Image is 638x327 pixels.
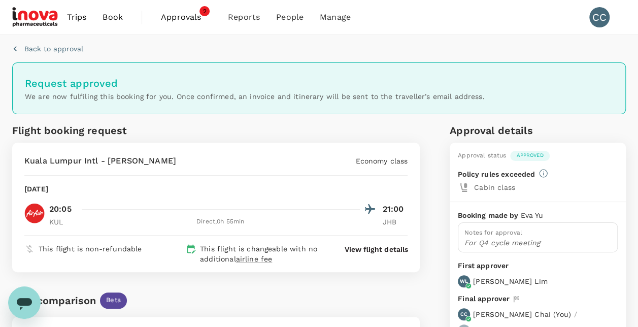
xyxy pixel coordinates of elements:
[464,238,611,248] p: For Q4 cycle meeting
[382,203,408,215] p: 21:00
[458,169,535,179] p: Policy rules exceeded
[24,155,176,167] p: Kuala Lumpur Intl - [PERSON_NAME]
[520,210,543,220] p: Eva Yu
[458,151,506,161] div: Approval status
[236,255,273,263] span: airline fee
[200,244,327,264] p: This flight is changeable with no additional
[81,217,360,227] div: Direct , 0h 55min
[320,11,351,23] span: Manage
[450,122,626,139] h6: Approval details
[473,276,548,286] p: [PERSON_NAME] Lim
[12,44,83,54] button: Back to approval
[228,11,260,23] span: Reports
[473,309,571,319] p: [PERSON_NAME] Chai ( You )
[8,286,41,319] iframe: Button to launch messaging window
[49,217,75,227] p: KUL
[510,152,549,159] span: Approved
[464,229,522,236] span: Notes for approval
[458,293,510,304] p: Final approver
[100,296,127,305] span: Beta
[12,292,96,309] div: Fare comparison
[382,217,408,227] p: JHB
[39,244,142,254] p: This flight is non-refundable
[460,311,467,318] p: CC
[24,184,48,194] p: [DATE]
[24,44,83,54] p: Back to approval
[458,260,618,271] p: First approver
[458,210,520,220] p: Booking made by
[276,11,304,23] span: People
[589,7,610,27] div: CC
[12,6,59,28] img: iNova Pharmaceuticals
[460,278,468,285] p: WL
[24,203,45,223] img: AK
[474,182,618,192] p: Cabin class
[49,203,72,215] p: 20:05
[25,75,613,91] h6: Request approved
[12,122,214,139] h6: Flight booking request
[67,11,87,23] span: Trips
[345,244,408,254] button: View flight details
[103,11,123,23] span: Book
[355,156,408,166] p: Economy class
[161,11,212,23] span: Approvals
[25,91,613,102] p: We are now fulfiling this booking for you. Once confirmed, an invoice and itinerary will be sent ...
[574,309,577,319] p: /
[199,6,210,16] span: 2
